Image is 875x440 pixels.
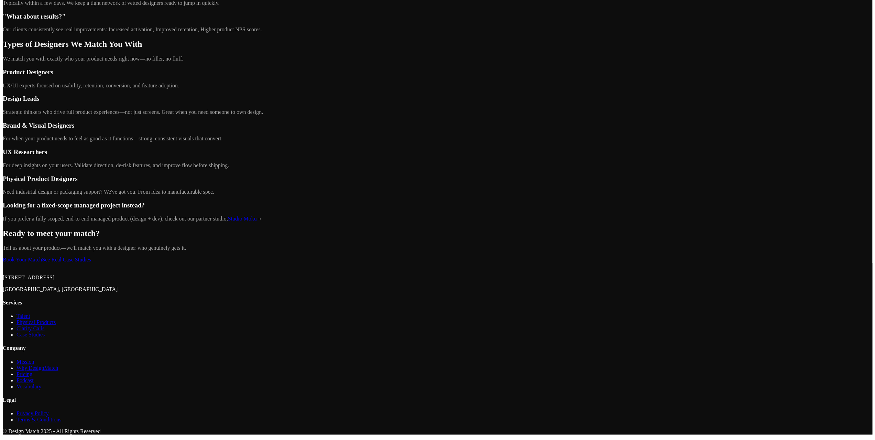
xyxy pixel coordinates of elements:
[3,245,872,251] p: Tell us about your product—we'll match you with a designer who genuinely gets it.
[3,257,42,262] a: Book Your Match
[17,325,44,331] a: Clarity Calls
[228,216,257,222] a: Studio Moku
[3,202,872,209] h3: Looking for a fixed-scope managed project instead?
[3,26,872,33] div: Our clients consistently see real improvements: Increased activation, Improved retention, Higher ...
[3,275,872,281] p: [STREET_ADDRESS]
[3,148,872,156] h3: UX Researchers
[17,365,58,371] a: Why DesignMatch
[3,300,872,306] h4: Services
[3,68,872,76] h3: Product Designers
[17,319,56,325] a: Physical Products
[3,229,872,238] h2: Ready to meet your match?
[17,410,49,416] a: Privacy Policy
[42,257,91,262] a: See Real Case Studies
[17,313,30,319] a: Talent
[17,384,42,389] a: Vocabulary
[3,40,872,49] h2: Types of Designers We Match You With
[3,95,872,103] h3: Design Leads
[17,359,34,365] a: Mission
[3,286,872,292] p: [GEOGRAPHIC_DATA], [GEOGRAPHIC_DATA]
[3,216,872,222] p: If you prefer a fully scoped, end-to-end managed product (design + dev), check out our partner st...
[3,175,872,183] h3: Physical Product Designers
[17,417,61,422] a: Terms & Conditions
[3,122,872,129] h3: Brand & Visual Designers
[3,428,872,434] p: © Design Match 2025 - All Rights Reserved
[3,189,872,195] p: Need industrial design or packaging support? We've got you. From idea to manufacturable spec.
[3,56,872,62] p: We match you with exactly who your product needs right now—no filler, no fluff.
[3,13,872,20] h3: " What about results? "
[17,332,45,337] a: Case Studies
[3,83,872,89] p: UX/UI experts focused on usability, retention, conversion, and feature adoption.
[3,162,872,169] p: For deep insights on your users. Validate direction, de-risk features, and improve flow before sh...
[17,377,34,383] a: Podcast
[3,345,872,351] h4: Company
[17,371,32,377] a: Pricing
[3,109,872,115] p: Strategic thinkers who drive full product experiences—not just screens. Great when you need someo...
[3,397,872,403] h4: Legal
[3,136,872,142] p: For when your product needs to feel as good as it functions—strong, consistent visuals that convert.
